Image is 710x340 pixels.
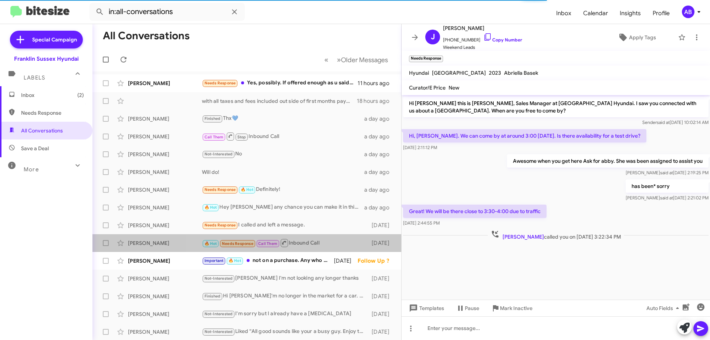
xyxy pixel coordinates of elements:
div: [PERSON_NAME] [128,275,202,282]
span: Call Them [204,135,224,139]
span: Mark Inactive [500,302,532,315]
a: Special Campaign [10,31,83,48]
div: [PERSON_NAME] [128,133,202,140]
button: Mark Inactive [485,302,538,315]
div: [PERSON_NAME] [128,151,202,158]
span: Insights [614,3,647,24]
span: Older Messages [341,56,388,64]
span: said at [660,170,673,175]
div: Yes, possibly. If offered enough as u said and payments on new vehicle are less than what we have... [202,79,358,87]
span: Not-Interested [204,312,233,316]
button: Pause [450,302,485,315]
div: [DATE] [368,293,395,300]
span: Finished [204,294,221,299]
span: Stop [237,135,246,139]
span: 🔥 Hot [229,258,241,263]
span: [DATE] 2:44:55 PM [403,220,440,226]
span: 2023 [489,70,501,76]
div: [PERSON_NAME] I'm not looking any longer thanks [202,274,368,283]
div: AB [682,6,694,18]
div: [PERSON_NAME] [128,257,202,265]
div: Follow Up ? [358,257,395,265]
div: [DATE] [368,239,395,247]
div: Definitely! [202,185,364,194]
div: [PERSON_NAME] [128,328,202,336]
h1: All Conversations [103,30,190,42]
span: All Conversations [21,127,63,134]
div: 18 hours ago [357,97,395,105]
nav: Page navigation example [320,52,392,67]
div: [PERSON_NAME] [128,204,202,211]
a: Calendar [577,3,614,24]
p: Hi, [PERSON_NAME]. We can come by at around 3:00 [DATE]. Is there availability for a test drive? [403,129,646,142]
div: a day ago [364,133,395,140]
span: Not-Interested [204,276,233,281]
span: » [337,55,341,64]
a: Profile [647,3,676,24]
span: said at [657,119,670,125]
div: a day ago [364,204,395,211]
span: Hyundai [409,70,429,76]
div: [DATE] [334,257,358,265]
span: 🔥 Hot [204,241,217,246]
div: a day ago [364,151,395,158]
span: Not-Interested [204,329,233,334]
div: a day ago [364,168,395,176]
div: No [202,150,364,158]
div: [PERSON_NAME] [128,310,202,318]
span: Labels [24,74,45,81]
div: [DATE] [368,310,395,318]
span: [PERSON_NAME] [DATE] 2:21:02 PM [626,195,709,201]
span: Weekend Leads [443,44,522,51]
div: [PERSON_NAME] [128,186,202,193]
div: Thx💙 [202,114,364,123]
div: Hi [PERSON_NAME]'m no longer in the market for a car. Thank you! [202,292,368,300]
p: Great! We will be there close to 3:30-4:00 due to traffic [403,205,547,218]
div: Hey [PERSON_NAME] any chance you can make it in this week? we have a great assortment of vehicle ... [202,203,364,212]
span: [PERSON_NAME] [DATE] 2:19:25 PM [626,170,709,175]
button: Auto Fields [640,302,688,315]
p: Awesome when you get here Ask for abby. She was been assigned to assist you [507,154,709,168]
span: J [431,31,435,43]
span: Templates [408,302,444,315]
span: Apply Tags [629,31,656,44]
div: 11 hours ago [358,80,395,87]
span: said at [660,195,673,201]
span: Special Campaign [32,36,77,43]
a: Inbox [550,3,577,24]
span: (2) [77,91,84,99]
div: [DATE] [368,222,395,229]
div: [PERSON_NAME] [128,293,202,300]
div: [PERSON_NAME] [128,168,202,176]
div: a day ago [364,115,395,122]
span: 🔥 Hot [241,187,253,192]
div: I called and left a message. [202,221,368,229]
span: Auto Fields [646,302,682,315]
div: [PERSON_NAME] [128,239,202,247]
span: [PERSON_NAME] [443,24,522,33]
button: Apply Tags [599,31,674,44]
span: [PERSON_NAME] [503,233,544,240]
span: Inbox [21,91,84,99]
div: Liked “All good sounds like your a busy guy. Enjoy the BBQ in [US_STATE] and congratulation's on ... [202,327,368,336]
div: [DATE] [368,275,395,282]
span: Needs Response [204,81,236,85]
span: Needs Response [204,187,236,192]
div: [PERSON_NAME] [128,80,202,87]
button: Templates [402,302,450,315]
span: Not-Interested [204,152,233,156]
span: New [449,84,459,91]
span: [GEOGRAPHIC_DATA] [432,70,486,76]
div: with all taxes and fees included out side of first months payment $399 a month . which is a much ... [202,97,357,105]
span: Pause [465,302,479,315]
span: Needs Response [204,223,236,228]
a: Copy Number [483,37,522,43]
span: More [24,166,39,173]
div: Inbound Call [202,132,364,141]
div: [PERSON_NAME] [128,115,202,122]
span: 🔥 Hot [204,205,217,210]
button: Next [332,52,392,67]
